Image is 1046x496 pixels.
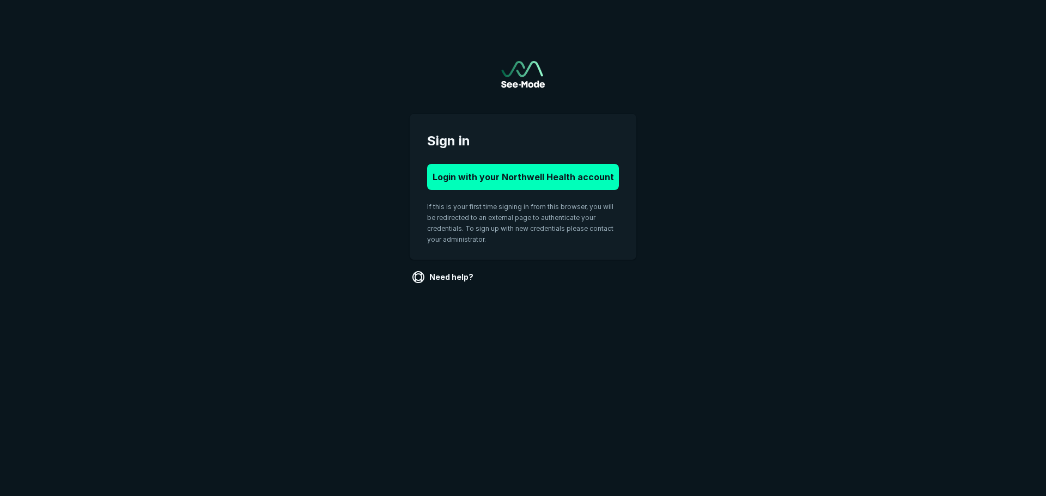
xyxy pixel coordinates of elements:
[427,131,619,151] span: Sign in
[427,203,613,243] span: If this is your first time signing in from this browser, you will be redirected to an external pa...
[427,164,619,190] button: Login with your Northwell Health account
[501,61,545,88] img: See-Mode Logo
[410,268,478,286] a: Need help?
[501,61,545,88] a: Go to sign in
